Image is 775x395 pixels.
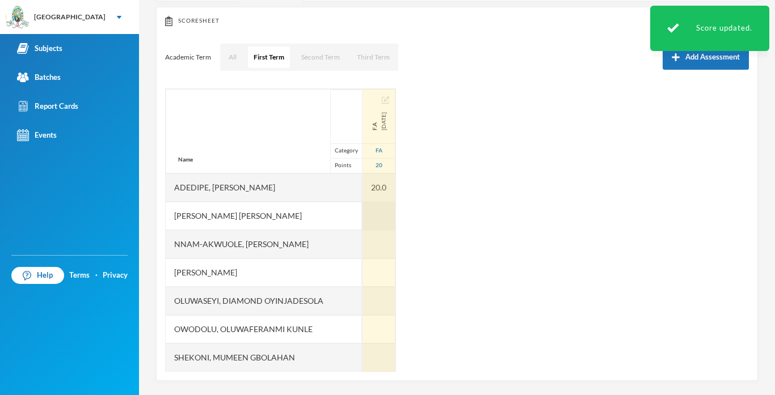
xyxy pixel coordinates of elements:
[370,112,388,130] div: Formative Assessment
[166,343,362,372] div: Shekoni, Mumeen Gbolahan
[330,143,362,158] div: Category
[296,46,346,68] button: Second Term
[166,173,362,202] div: Adedipe, [PERSON_NAME]
[103,270,128,281] a: Privacy
[223,46,242,68] button: All
[650,6,769,51] div: Score updated.
[17,129,57,141] div: Events
[165,16,749,26] div: Scoresheet
[382,96,389,104] img: edit
[330,158,362,173] div: Points
[6,6,29,29] img: logo
[34,12,106,22] div: [GEOGRAPHIC_DATA]
[17,100,78,112] div: Report Cards
[166,287,362,315] div: Oluwaseyi, Diamond Oyinjadesola
[17,71,61,83] div: Batches
[363,173,395,202] div: 20.0
[363,143,395,158] div: Formative Assessment
[370,112,379,130] span: F.A
[166,202,362,230] div: [PERSON_NAME] [PERSON_NAME]
[69,270,90,281] a: Terms
[165,53,211,62] p: Academic Term
[17,43,62,54] div: Subjects
[351,46,395,68] button: Third Term
[166,315,362,343] div: Owodolu, Oluwaferanmi Kunle
[663,44,749,70] button: Add Assessment
[95,270,98,281] div: ·
[382,95,389,104] button: Edit Assessment
[11,267,64,284] a: Help
[363,158,395,173] div: 20
[166,230,362,258] div: Nnam-akwuole, [PERSON_NAME]
[248,46,290,68] button: First Term
[166,146,205,173] div: Name
[166,258,362,287] div: [PERSON_NAME]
